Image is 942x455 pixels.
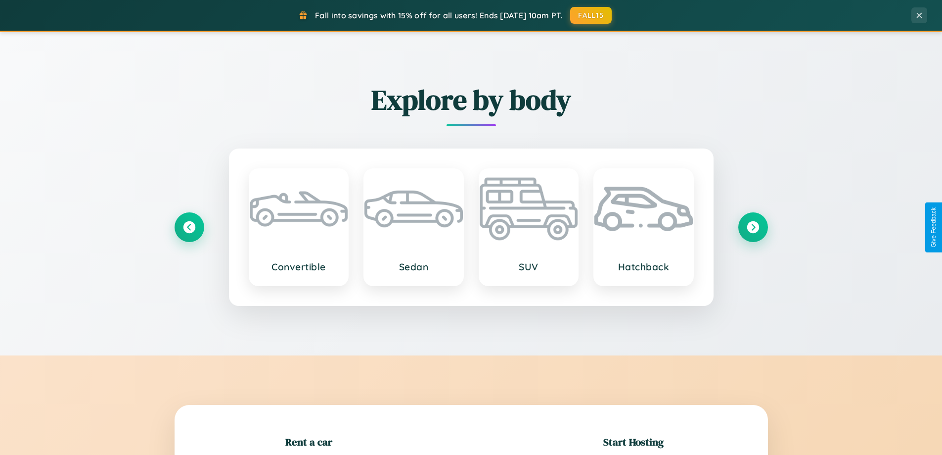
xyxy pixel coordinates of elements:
[285,435,332,449] h2: Rent a car
[930,207,937,248] div: Give Feedback
[175,81,768,119] h2: Explore by body
[260,261,338,273] h3: Convertible
[315,10,563,20] span: Fall into savings with 15% off for all users! Ends [DATE] 10am PT.
[570,7,612,24] button: FALL15
[490,261,568,273] h3: SUV
[603,435,664,449] h2: Start Hosting
[374,261,453,273] h3: Sedan
[604,261,683,273] h3: Hatchback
